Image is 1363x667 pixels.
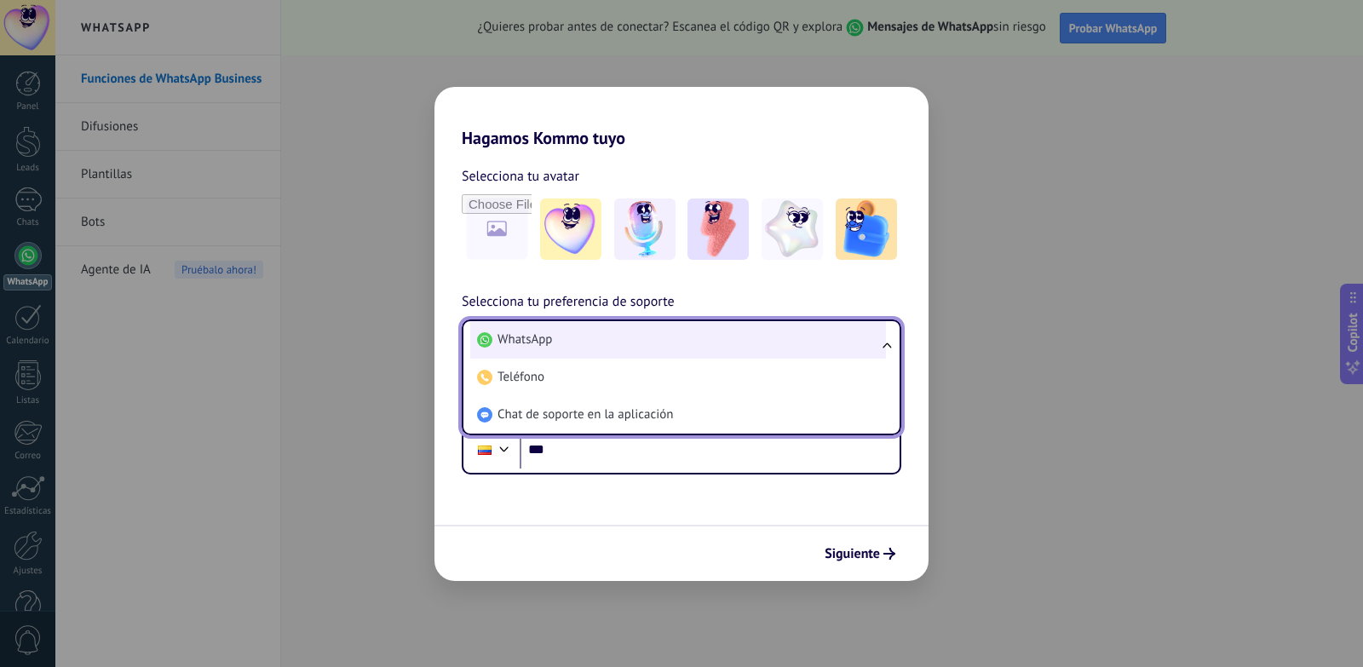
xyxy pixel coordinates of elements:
[497,331,552,348] span: WhatsApp
[825,548,880,560] span: Siguiente
[434,87,929,148] h2: Hagamos Kommo tuyo
[462,291,675,313] span: Selecciona tu preferencia de soporte
[497,406,673,423] span: Chat de soporte en la aplicación
[469,432,501,468] div: Colombia: + 57
[762,198,823,260] img: -4.jpeg
[614,198,676,260] img: -2.jpeg
[836,198,897,260] img: -5.jpeg
[687,198,749,260] img: -3.jpeg
[540,198,601,260] img: -1.jpeg
[497,369,544,386] span: Teléfono
[817,539,903,568] button: Siguiente
[462,165,579,187] span: Selecciona tu avatar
